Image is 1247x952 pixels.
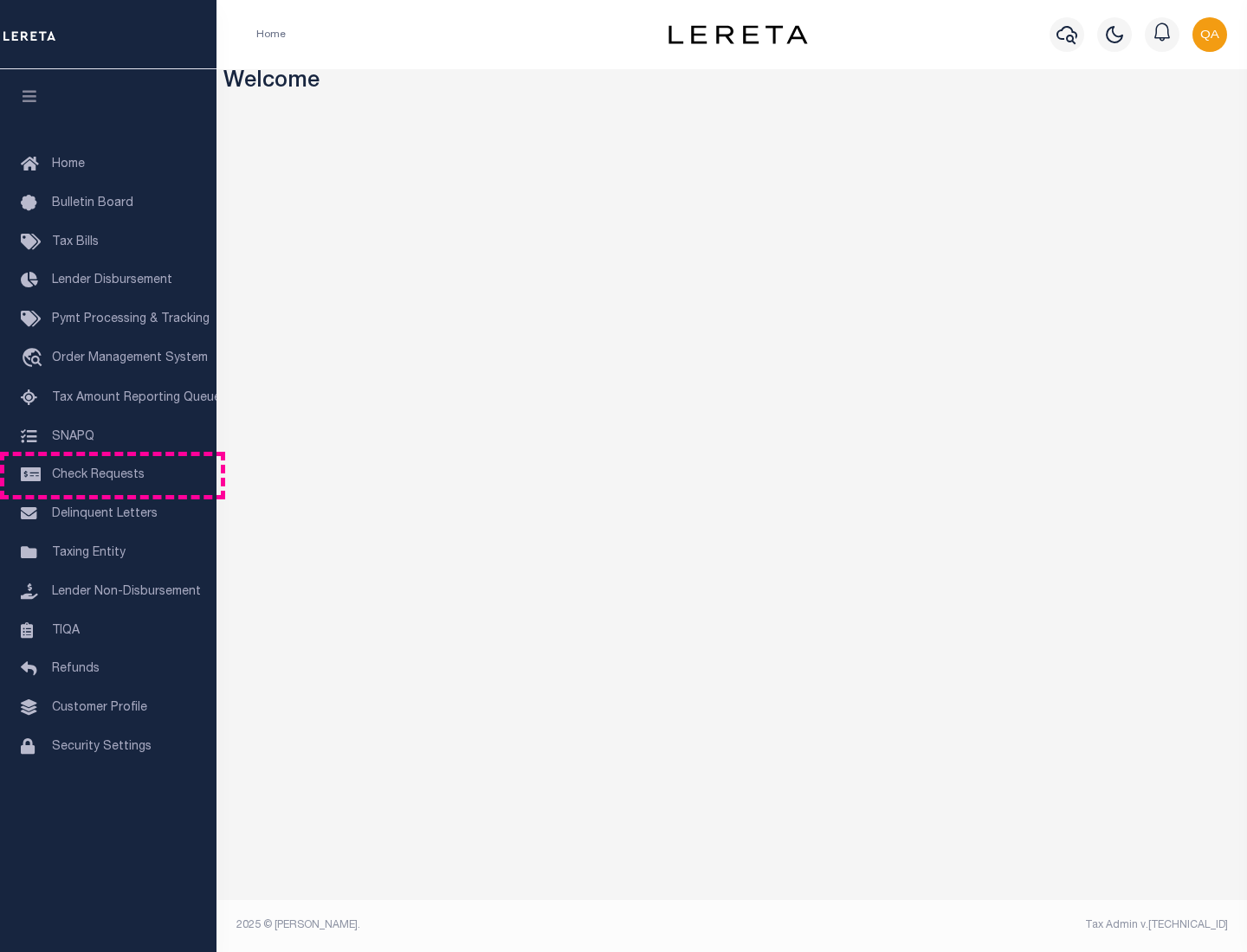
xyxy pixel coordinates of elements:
[52,741,152,753] span: Security Settings
[52,274,172,286] span: Lender Disbursement
[52,547,126,559] span: Taxing Entity
[52,236,99,248] span: Tax Bills
[52,352,208,364] span: Order Management System
[256,27,286,42] li: Home
[223,69,1241,96] h3: Welcome
[52,158,85,170] span: Home
[745,917,1228,933] div: Tax Admin v.[TECHNICAL_ID]
[52,663,100,675] span: Refunds
[52,508,158,520] span: Delinquent Letters
[52,586,201,598] span: Lender Non-Disbursement
[52,624,80,636] span: TIQA
[223,917,733,933] div: 2025 © [PERSON_NAME].
[52,430,94,442] span: SNAPQ
[52,197,133,209] span: Bulletin Board
[669,25,807,44] img: logo-dark.svg
[1192,17,1227,52] img: svg+xml;base64,PHN2ZyB4bWxucz0iaHR0cDovL3d3dy53My5vcmcvMjAwMC9zdmciIHBvaW50ZXItZXZlbnRzPSJub25lIi...
[52,313,210,325] span: Pymt Processing & Tracking
[52,702,147,714] span: Customer Profile
[52,469,145,481] span: Check Requests
[21,348,48,370] i: travel_explore
[52,392,221,404] span: Tax Amount Reporting Queue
